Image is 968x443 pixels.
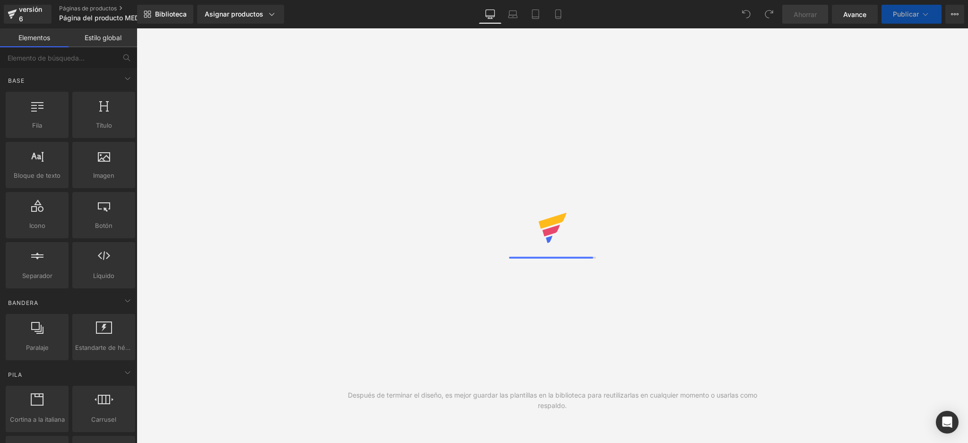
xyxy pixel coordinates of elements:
[737,5,756,24] button: Deshacer
[155,10,187,18] font: Biblioteca
[91,416,116,423] font: Carrusel
[8,77,25,84] font: Base
[348,391,757,409] font: Después de terminar el diseño, es mejor guardar las plantillas en la biblioteca para reutilizarla...
[93,272,114,279] font: Líquido
[882,5,942,24] button: Publicar
[85,34,121,42] font: Estilo global
[8,299,38,306] font: Bandera
[14,172,60,179] font: Bloque de texto
[59,5,117,12] font: Páginas de productos
[19,5,42,23] font: versión 6
[8,371,22,378] font: Pila
[893,10,919,18] font: Publicar
[501,5,524,24] a: Computadora portátil
[96,122,112,129] font: Título
[547,5,570,24] a: Móvil
[59,5,168,12] a: Páginas de productos
[945,5,964,24] button: Más
[794,10,817,18] font: Ahorrar
[936,411,959,434] div: Open Intercom Messenger
[832,5,878,24] a: Avance
[26,344,49,351] font: Paralaje
[18,34,50,42] font: Elementos
[843,10,866,18] font: Avance
[479,5,501,24] a: De oficina
[32,122,42,129] font: Fila
[93,172,114,179] font: Imagen
[760,5,778,24] button: Rehacer
[137,5,193,24] a: Nueva Biblioteca
[75,344,135,351] font: Estandarte de héroe
[59,14,159,22] font: Página del producto MEDICUBE
[205,10,263,18] font: Asignar productos
[10,416,65,423] font: Cortina a la italiana
[22,272,52,279] font: Separador
[524,5,547,24] a: Tableta
[29,222,45,229] font: Icono
[95,222,112,229] font: Botón
[4,5,52,24] a: versión 6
